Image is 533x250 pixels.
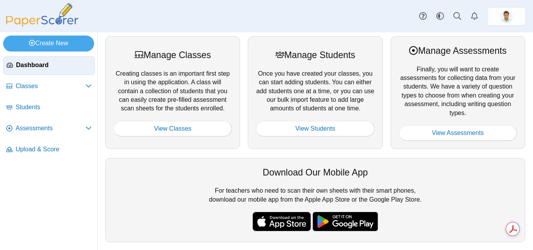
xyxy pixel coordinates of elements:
a: Dashboard [3,56,95,75]
div: Manage Assessments [399,44,517,57]
span: Students [16,103,92,112]
div: Manage Students [256,49,374,61]
a: View Assessments [399,125,517,141]
img: apple-store-badge.svg [252,212,311,231]
img: PaperScorer [3,3,81,27]
a: Classes [3,77,95,96]
a: ps.qM1w65xjLpOGVUdR [487,7,526,26]
div: Download Our Mobile App [114,166,517,179]
div: Finally, you will want to create assessments for collecting data from your students. We have a va... [391,36,525,149]
div: Once you have created your classes, you can start adding students. You can either add students on... [248,36,382,149]
span: Dashboard [16,61,91,69]
a: View Students [256,121,374,137]
div: Manage Classes [114,49,232,61]
a: Upload & Score [3,140,95,159]
a: Assessments [3,119,95,138]
span: adonis maynard pilongo [500,10,513,23]
img: google-play-badge.png [313,212,378,231]
a: Create New [3,35,94,51]
a: View Classes [114,121,232,137]
img: ps.qM1w65xjLpOGVUdR [500,10,513,23]
span: Assessments [16,124,85,133]
a: Students [3,98,95,117]
span: Classes [16,82,85,90]
a: PaperScorer [3,21,81,28]
a: Alerts [466,8,483,25]
div: For teachers who need to scan their own sheets with their smart phones, download our mobile app f... [105,158,525,242]
div: Creating classes is an important first step in using the application. A class will contain a coll... [105,36,240,149]
span: Upload & Score [16,145,92,154]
